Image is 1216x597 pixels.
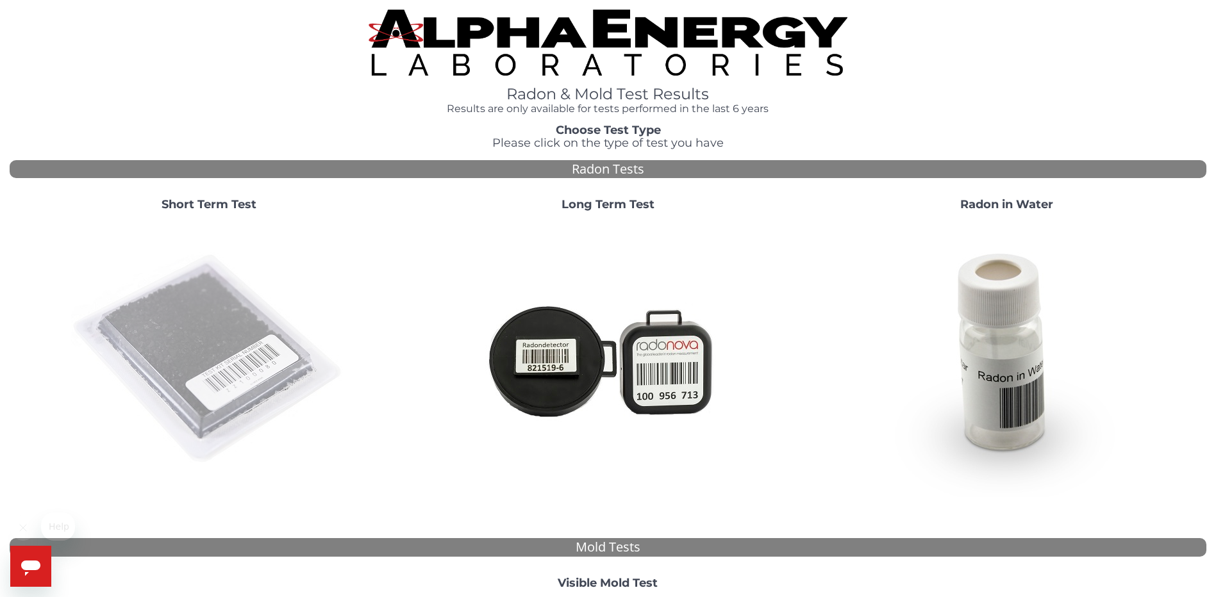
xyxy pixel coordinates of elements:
[10,546,51,587] iframe: Button to launch messaging window
[369,10,847,76] img: TightCrop.jpg
[558,576,658,590] strong: Visible Mold Test
[71,222,347,497] img: ShortTerm.jpg
[470,222,745,497] img: Radtrak2vsRadtrak3.jpg
[10,538,1206,557] div: Mold Tests
[369,103,847,115] h4: Results are only available for tests performed in the last 6 years
[162,197,256,211] strong: Short Term Test
[556,123,661,137] strong: Choose Test Type
[562,197,654,211] strong: Long Term Test
[869,222,1145,497] img: RadoninWater.jpg
[10,515,36,541] iframe: Close message
[369,86,847,102] h1: Radon & Mold Test Results
[10,160,1206,179] div: Radon Tests
[41,512,75,541] iframe: Message from company
[492,136,724,150] span: Please click on the type of test you have
[960,197,1053,211] strong: Radon in Water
